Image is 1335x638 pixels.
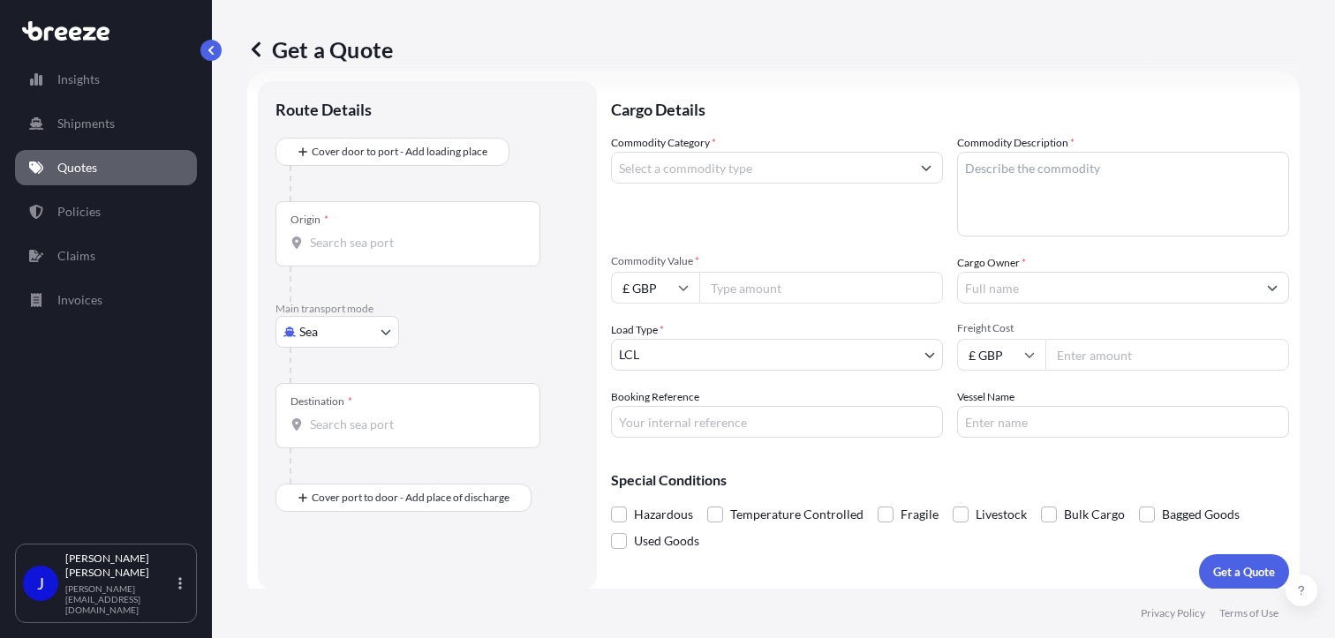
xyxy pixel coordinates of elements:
[910,152,942,184] button: Show suggestions
[290,213,328,227] div: Origin
[611,339,943,371] button: LCL
[57,247,95,265] p: Claims
[958,272,1256,304] input: Full name
[15,62,197,97] a: Insights
[57,159,97,176] p: Quotes
[15,238,197,274] a: Claims
[15,282,197,318] a: Invoices
[1064,501,1125,528] span: Bulk Cargo
[275,138,509,166] button: Cover door to port - Add loading place
[611,81,1289,134] p: Cargo Details
[1213,563,1275,581] p: Get a Quote
[634,528,699,554] span: Used Goods
[976,501,1027,528] span: Livestock
[57,115,115,132] p: Shipments
[611,134,716,152] label: Commodity Category
[901,501,939,528] span: Fragile
[275,302,579,316] p: Main transport mode
[275,99,372,120] p: Route Details
[312,143,487,161] span: Cover door to port - Add loading place
[15,150,197,185] a: Quotes
[57,203,101,221] p: Policies
[1256,272,1288,304] button: Show suggestions
[612,152,910,184] input: Select a commodity type
[65,583,175,615] p: [PERSON_NAME][EMAIL_ADDRESS][DOMAIN_NAME]
[299,323,318,341] span: Sea
[957,254,1026,272] label: Cargo Owner
[275,316,399,348] button: Select transport
[247,35,393,64] p: Get a Quote
[312,489,509,507] span: Cover port to door - Add place of discharge
[611,388,699,406] label: Booking Reference
[619,346,639,364] span: LCL
[957,406,1289,438] input: Enter name
[957,134,1075,152] label: Commodity Description
[1045,339,1289,371] input: Enter amount
[275,484,532,512] button: Cover port to door - Add place of discharge
[699,272,943,304] input: Type amount
[15,106,197,141] a: Shipments
[37,574,44,592] span: J
[15,194,197,229] a: Policies
[310,234,518,251] input: Origin
[611,473,1289,487] p: Special Conditions
[65,552,175,580] p: [PERSON_NAME] [PERSON_NAME]
[957,388,1014,406] label: Vessel Name
[57,291,102,309] p: Invoices
[611,406,943,438] input: Your internal reference
[1162,501,1240,528] span: Bagged Goods
[57,71,100,88] p: Insights
[634,501,693,528] span: Hazardous
[611,321,664,339] span: Load Type
[611,254,943,268] span: Commodity Value
[1141,606,1205,620] a: Privacy Policy
[730,501,864,528] span: Temperature Controlled
[1219,606,1278,620] a: Terms of Use
[310,416,518,433] input: Destination
[290,394,352,409] div: Destination
[957,321,1289,335] span: Freight Cost
[1199,554,1289,589] button: Get a Quote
